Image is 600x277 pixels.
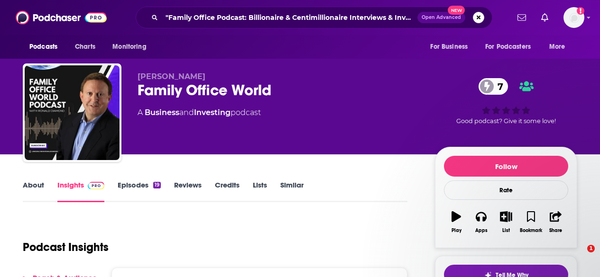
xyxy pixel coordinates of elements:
[514,9,530,26] a: Show notifications dropdown
[215,180,240,202] a: Credits
[118,180,161,202] a: Episodes19
[430,40,468,54] span: For Business
[106,38,158,56] button: open menu
[422,15,461,20] span: Open Advanced
[136,7,492,28] div: Search podcasts, credits, & more...
[417,12,465,23] button: Open AdvancedNew
[145,108,179,117] a: Business
[563,7,584,28] span: Logged in as MattieVG
[112,40,146,54] span: Monitoring
[174,180,202,202] a: Reviews
[444,180,568,200] div: Rate
[16,9,107,27] img: Podchaser - Follow, Share and Rate Podcasts
[25,65,120,160] img: Family Office World
[23,180,44,202] a: About
[138,107,261,118] div: A podcast
[23,38,70,56] button: open menu
[69,38,101,56] a: Charts
[253,180,267,202] a: Lists
[435,72,577,131] div: 7Good podcast? Give it some love!
[29,40,57,54] span: Podcasts
[456,117,556,125] span: Good podcast? Give it some love!
[57,180,104,202] a: InsightsPodchaser Pro
[488,78,508,95] span: 7
[88,182,104,189] img: Podchaser Pro
[587,245,595,252] span: 1
[424,38,480,56] button: open menu
[479,38,545,56] button: open menu
[280,180,304,202] a: Similar
[563,7,584,28] button: Show profile menu
[537,9,552,26] a: Show notifications dropdown
[138,72,205,81] span: [PERSON_NAME]
[194,108,231,117] a: Investing
[23,240,109,254] h1: Podcast Insights
[543,38,577,56] button: open menu
[577,7,584,15] svg: Add a profile image
[485,40,531,54] span: For Podcasters
[549,40,565,54] span: More
[448,6,465,15] span: New
[479,78,508,95] a: 7
[563,7,584,28] img: User Profile
[162,10,417,25] input: Search podcasts, credits, & more...
[75,40,95,54] span: Charts
[179,108,194,117] span: and
[153,182,161,188] div: 19
[568,245,591,268] iframe: Intercom live chat
[444,156,568,177] button: Follow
